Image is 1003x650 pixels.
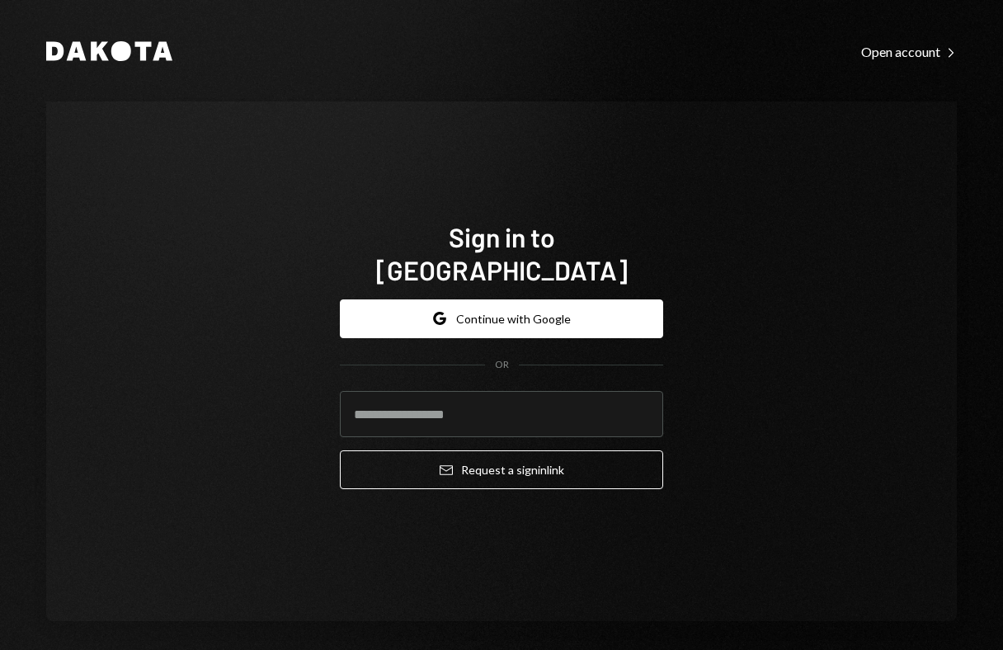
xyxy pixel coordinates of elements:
button: Continue with Google [340,299,663,338]
div: Open account [861,44,957,60]
button: Request a signinlink [340,450,663,489]
a: Open account [861,42,957,60]
div: OR [495,358,509,372]
h1: Sign in to [GEOGRAPHIC_DATA] [340,220,663,286]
